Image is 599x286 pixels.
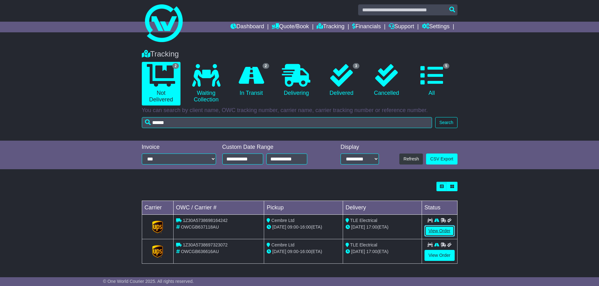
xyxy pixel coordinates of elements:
[366,249,377,254] span: 17:00
[222,144,323,151] div: Custom Date Range
[277,62,316,99] a: Delivering
[232,62,270,99] a: 2 In Transit
[271,218,294,223] span: Cembre Ltd
[152,221,163,233] img: GetCarrierServiceLogo
[422,22,450,32] a: Settings
[367,62,406,99] a: Cancelled
[443,63,450,69] span: 5
[435,117,457,128] button: Search
[152,245,163,258] img: GetCarrierServiceLogo
[267,248,340,255] div: - (ETA)
[424,250,455,261] a: View Order
[343,201,422,215] td: Delivery
[346,224,419,230] div: (ETA)
[142,201,173,215] td: Carrier
[187,62,225,105] a: Waiting Collection
[103,279,194,284] span: © One World Courier 2025. All rights reserved.
[352,22,381,32] a: Financials
[424,225,455,236] a: View Order
[267,224,340,230] div: - (ETA)
[351,249,365,254] span: [DATE]
[172,63,179,69] span: 2
[389,22,414,32] a: Support
[272,22,309,32] a: Quote/Book
[272,249,286,254] span: [DATE]
[142,107,458,114] p: You can search by client name, OWC tracking number, carrier name, carrier tracking number or refe...
[341,144,379,151] div: Display
[300,249,311,254] span: 16:00
[271,242,294,247] span: Cembre Ltd
[181,224,219,229] span: OWCGB637118AU
[142,62,180,105] a: 2 Not Delivered
[351,224,365,229] span: [DATE]
[263,63,269,69] span: 2
[264,201,343,215] td: Pickup
[353,63,359,69] span: 3
[287,249,298,254] span: 09:00
[426,154,457,165] a: CSV Export
[181,249,219,254] span: OWCGB636616AU
[422,201,457,215] td: Status
[412,62,451,99] a: 5 All
[346,248,419,255] div: (ETA)
[322,62,361,99] a: 3 Delivered
[173,201,264,215] td: OWC / Carrier #
[366,224,377,229] span: 17:00
[399,154,423,165] button: Refresh
[139,50,461,59] div: Tracking
[350,242,377,247] span: TLE Electrical
[300,224,311,229] span: 16:00
[317,22,344,32] a: Tracking
[183,242,227,247] span: 1Z30A5738697323072
[350,218,377,223] span: TLE Electrical
[230,22,264,32] a: Dashboard
[183,218,227,223] span: 1Z30A5738698164242
[287,224,298,229] span: 09:00
[272,224,286,229] span: [DATE]
[142,144,216,151] div: Invoice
